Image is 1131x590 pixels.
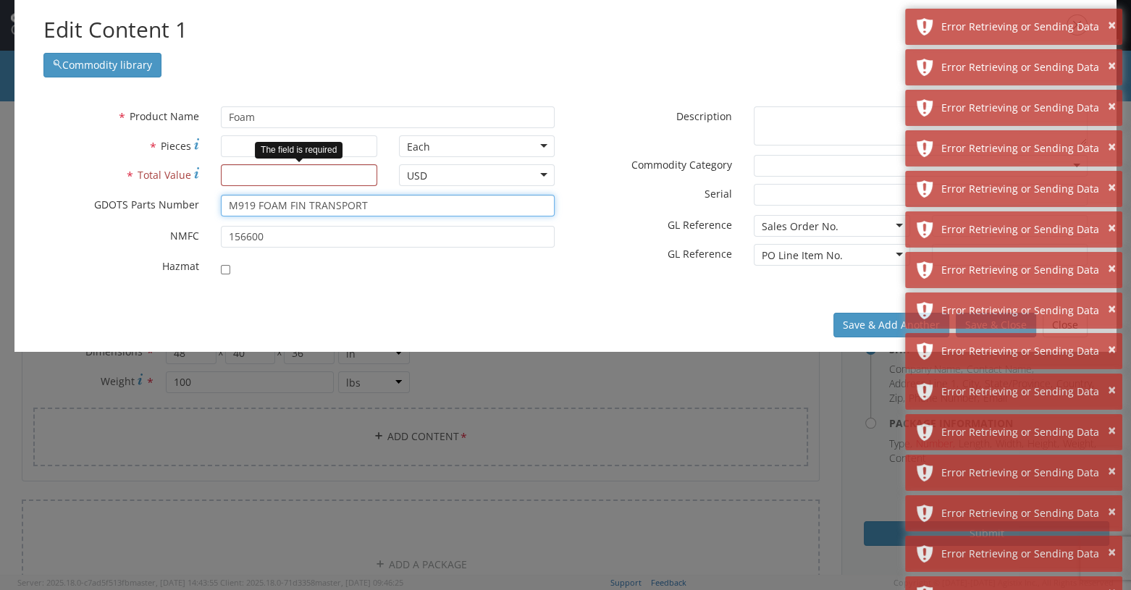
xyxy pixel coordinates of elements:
button: × [1108,15,1116,36]
button: × [1108,177,1116,198]
div: Each [407,140,430,154]
div: Error Retrieving or Sending Data [941,384,1111,399]
div: USD [407,169,427,183]
div: Error Retrieving or Sending Data [941,20,1111,34]
button: × [1108,502,1116,523]
button: × [1108,218,1116,239]
span: Description [676,109,732,123]
div: The field is required [255,142,342,159]
span: NMFC [170,229,199,243]
span: Commodity Category [631,158,732,172]
div: Error Retrieving or Sending Data [941,141,1111,156]
div: Error Retrieving or Sending Data [941,425,1111,439]
div: Error Retrieving or Sending Data [941,547,1111,561]
button: × [1108,258,1116,279]
button: × [1108,380,1116,401]
button: × [1108,96,1116,117]
button: × [1108,56,1116,77]
div: Error Retrieving or Sending Data [941,506,1111,521]
div: Sales Order No. [762,219,838,234]
span: Pieces [161,139,191,153]
button: × [1108,299,1116,320]
div: PO Line Item No. [762,248,843,263]
span: GL Reference [668,218,732,232]
span: Serial [705,187,732,201]
button: Commodity library [43,53,161,77]
button: × [1108,340,1116,361]
div: Error Retrieving or Sending Data [941,344,1111,358]
button: Save & Add Another [833,313,949,337]
div: Error Retrieving or Sending Data [941,263,1111,277]
span: GDOTS Parts Number [94,198,199,211]
span: Product Name [130,109,199,123]
h2: Edit Content 1 [43,14,1088,46]
button: × [1108,421,1116,442]
button: × [1108,542,1116,563]
span: Hazmat [162,259,199,273]
div: Error Retrieving or Sending Data [941,60,1111,75]
div: Error Retrieving or Sending Data [941,303,1111,318]
div: Error Retrieving or Sending Data [941,101,1111,115]
div: Error Retrieving or Sending Data [941,182,1111,196]
span: GL Reference [668,247,732,261]
div: Error Retrieving or Sending Data [941,222,1111,237]
button: × [1108,461,1116,482]
button: × [1108,137,1116,158]
div: Error Retrieving or Sending Data [941,465,1111,480]
span: Total Value [138,168,191,182]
